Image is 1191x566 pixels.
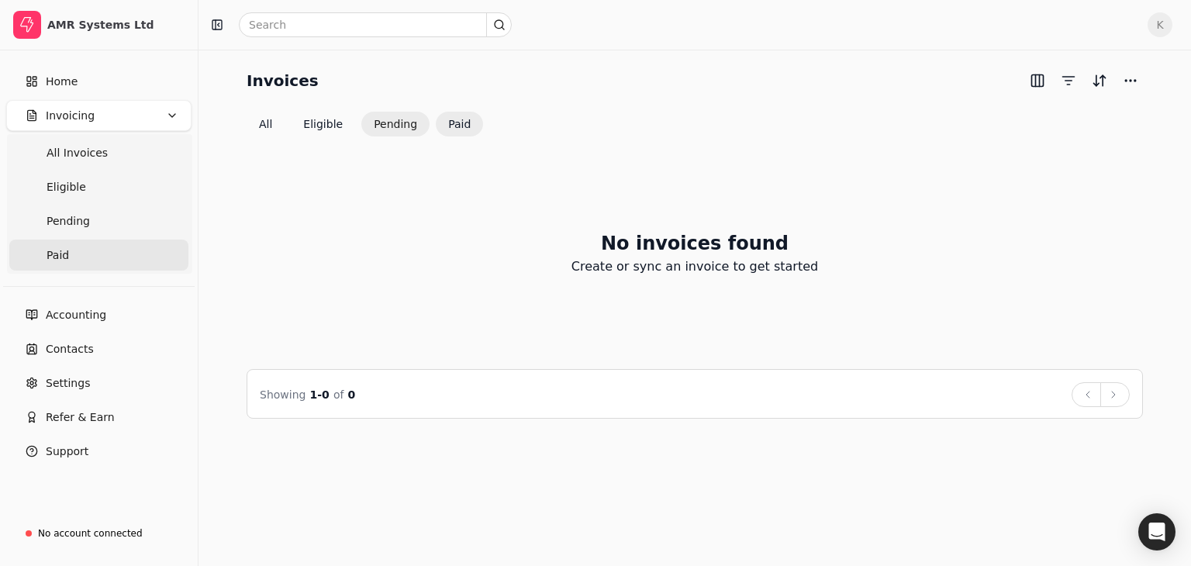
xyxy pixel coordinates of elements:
span: Refer & Earn [46,409,115,426]
button: Pending [361,112,430,136]
p: Create or sync an invoice to get started [571,257,818,276]
button: Eligible [291,112,355,136]
span: Paid [47,247,69,264]
button: Sort [1087,68,1112,93]
a: All Invoices [9,137,188,168]
span: Invoicing [46,108,95,124]
button: All [247,112,285,136]
span: Settings [46,375,90,392]
input: Search [239,12,512,37]
span: All Invoices [47,145,108,161]
a: Home [6,66,192,97]
button: More [1118,68,1143,93]
a: Pending [9,205,188,236]
a: Accounting [6,299,192,330]
span: 1 - 0 [310,388,330,401]
span: Contacts [46,341,94,357]
button: Paid [436,112,483,136]
h2: No invoices found [601,230,789,257]
div: Open Intercom Messenger [1138,513,1175,550]
button: K [1148,12,1172,37]
button: Invoicing [6,100,192,131]
button: Refer & Earn [6,402,192,433]
span: Home [46,74,78,90]
span: Showing [260,388,306,401]
span: Accounting [46,307,106,323]
a: Settings [6,368,192,399]
span: of [333,388,344,401]
a: Eligible [9,171,188,202]
button: Support [6,436,192,467]
a: No account connected [6,519,192,547]
div: No account connected [38,526,143,540]
span: Support [46,443,88,460]
span: Pending [47,213,90,230]
span: Eligible [47,179,86,195]
div: Invoice filter options [247,112,483,136]
div: AMR Systems Ltd [47,17,185,33]
a: Paid [9,240,188,271]
h2: Invoices [247,68,319,93]
a: Contacts [6,333,192,364]
span: 0 [348,388,356,401]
